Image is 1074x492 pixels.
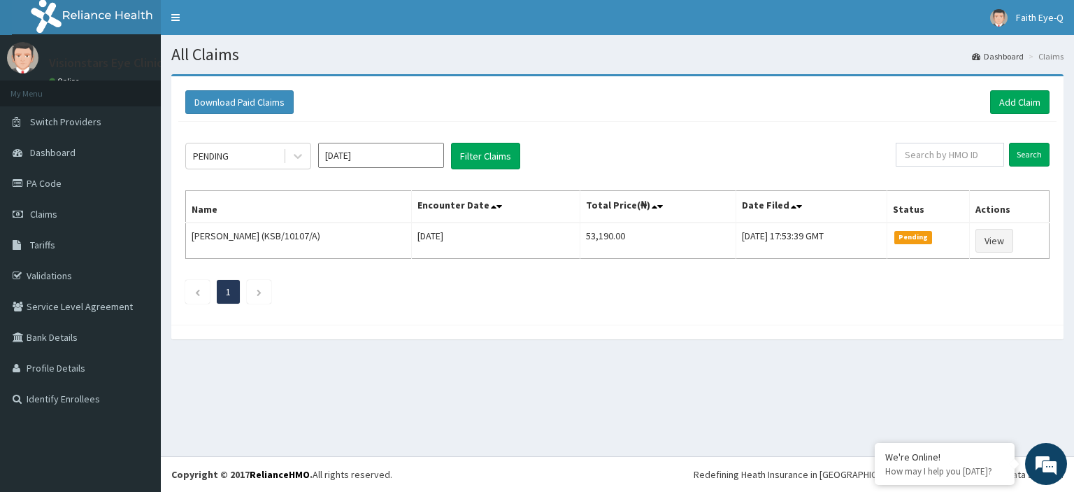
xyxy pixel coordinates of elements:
td: [DATE] 17:53:39 GMT [736,223,887,259]
button: Filter Claims [451,143,520,169]
div: We're Online! [885,451,1004,463]
th: Total Price(₦) [580,191,736,223]
td: [DATE] [411,223,580,259]
span: Dashboard [30,146,76,159]
th: Encounter Date [411,191,580,223]
span: Claims [30,208,57,220]
th: Date Filed [736,191,887,223]
a: RelianceHMO [250,468,310,481]
footer: All rights reserved. [161,456,1074,492]
a: Page 1 is your current page [226,286,231,298]
input: Select Month and Year [318,143,444,168]
th: Actions [969,191,1049,223]
span: Tariffs [30,239,55,251]
a: View [975,229,1013,253]
div: Redefining Heath Insurance in [GEOGRAPHIC_DATA] using Telemedicine and Data Science! [694,468,1064,482]
span: Faith Eye-Q [1016,11,1064,24]
p: Visionstars Eye Clinic [49,57,163,69]
a: Add Claim [990,90,1050,114]
img: User Image [7,42,38,73]
div: PENDING [193,149,229,163]
h1: All Claims [171,45,1064,64]
p: How may I help you today? [885,465,1004,477]
button: Download Paid Claims [185,90,294,114]
a: Next page [256,286,262,298]
img: User Image [990,9,1008,27]
th: Name [186,191,412,223]
td: [PERSON_NAME] (KSB/10107/A) [186,223,412,259]
strong: Copyright © 2017 . [171,468,313,481]
a: Dashboard [972,50,1024,62]
li: Claims [1025,50,1064,62]
a: Online [49,76,83,86]
a: Previous page [194,286,201,298]
td: 53,190.00 [580,223,736,259]
input: Search by HMO ID [896,143,1004,167]
th: Status [887,191,969,223]
span: Pending [894,231,933,244]
input: Search [1009,143,1050,167]
span: Switch Providers [30,115,101,128]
